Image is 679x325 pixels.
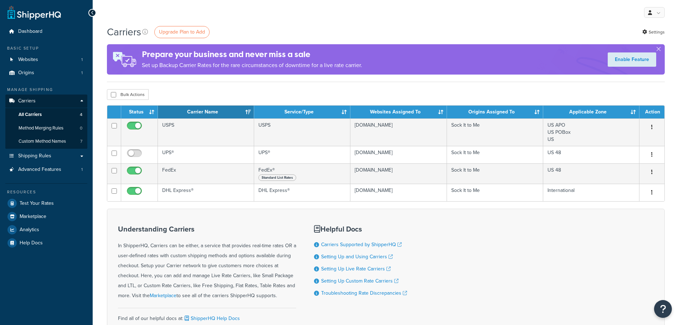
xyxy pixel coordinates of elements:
a: Websites 1 [5,53,87,66]
td: FedEx® [254,163,350,184]
button: Bulk Actions [107,89,149,100]
td: [DOMAIN_NAME] [350,163,447,184]
a: Setting Up Custom Rate Carriers [321,277,398,285]
div: In ShipperHQ, Carriers can be either, a service that provides real-time rates OR a user-defined r... [118,225,296,301]
li: Carriers [5,95,87,149]
td: [DOMAIN_NAME] [350,118,447,146]
td: [DOMAIN_NAME] [350,184,447,201]
td: UPS® [254,146,350,163]
td: USPS [158,118,254,146]
li: All Carriers [5,108,87,121]
span: 7 [80,138,82,144]
h1: Carriers [107,25,141,39]
span: Custom Method Names [19,138,66,144]
th: Websites Assigned To: activate to sort column ascending [350,106,447,118]
a: Analytics [5,223,87,236]
li: Custom Method Names [5,135,87,148]
h4: Prepare your business and never miss a sale [142,49,362,60]
td: US 48 [543,146,639,163]
span: Dashboard [18,29,42,35]
td: FedEx [158,163,254,184]
th: Applicable Zone: activate to sort column ascending [543,106,639,118]
li: Websites [5,53,87,66]
span: Upgrade Plan to Add [159,28,205,36]
span: Origins [18,70,34,76]
p: Set up Backup Carrier Rates for the rare circumstances of downtime for a live rate carrier. [142,60,362,70]
div: Manage Shipping [5,87,87,93]
a: ShipperHQ Help Docs [183,315,240,322]
a: Carriers Supported by ShipperHQ [321,241,402,248]
button: Open Resource Center [654,300,672,318]
h3: Helpful Docs [314,225,407,233]
td: Sock It to Me [447,118,543,146]
a: All Carriers 4 [5,108,87,121]
a: Help Docs [5,237,87,249]
span: Websites [18,57,38,63]
a: Setting Up and Using Carriers [321,253,393,260]
a: Marketplace [5,210,87,223]
a: Marketplace [150,292,176,299]
span: Analytics [20,227,39,233]
span: All Carriers [19,112,42,118]
td: International [543,184,639,201]
span: Method Merging Rules [19,125,63,131]
a: Custom Method Names 7 [5,135,87,148]
th: Action [639,106,664,118]
span: Marketplace [20,214,46,220]
a: Carriers [5,95,87,108]
th: Status: activate to sort column ascending [121,106,158,118]
td: Sock It to Me [447,163,543,184]
a: Origins 1 [5,66,87,80]
li: Method Merging Rules [5,122,87,135]
a: Enable Feature [608,52,656,67]
th: Origins Assigned To: activate to sort column ascending [447,106,543,118]
span: 1 [81,167,83,173]
td: US 48 [543,163,639,184]
th: Carrier Name: activate to sort column ascending [158,106,254,118]
div: Basic Setup [5,45,87,51]
td: UPS® [158,146,254,163]
li: Advanced Features [5,163,87,176]
th: Service/Type: activate to sort column ascending [254,106,350,118]
div: Find all of our helpful docs at: [118,308,296,324]
a: Settings [642,27,665,37]
a: Advanced Features 1 [5,163,87,176]
h3: Understanding Carriers [118,225,296,233]
span: Advanced Features [18,167,61,173]
a: Troubleshooting Rate Discrepancies [321,289,407,297]
a: Test Your Rates [5,197,87,210]
td: US APO US POBox US [543,118,639,146]
span: 0 [80,125,82,131]
a: Setting Up Live Rate Carriers [321,265,391,273]
td: Sock It to Me [447,184,543,201]
td: [DOMAIN_NAME] [350,146,447,163]
span: 1 [81,70,83,76]
span: Test Your Rates [20,200,54,207]
a: Method Merging Rules 0 [5,122,87,135]
img: ad-rules-rateshop-fe6ec290ccb7230408bd80ed9643f0289d75e0ffd9eb532fc0e269fcd187b520.png [107,44,142,75]
div: Resources [5,189,87,195]
td: Sock It to Me [447,146,543,163]
a: Dashboard [5,25,87,38]
td: USPS [254,118,350,146]
a: ShipperHQ Home [7,5,61,20]
li: Origins [5,66,87,80]
td: DHL Express® [158,184,254,201]
span: 4 [80,112,82,118]
span: Carriers [18,98,36,104]
span: Shipping Rules [18,153,51,159]
span: 1 [81,57,83,63]
span: Help Docs [20,240,43,246]
a: Shipping Rules [5,149,87,163]
td: DHL Express® [254,184,350,201]
span: Standard List Rates [258,174,296,181]
a: Upgrade Plan to Add [154,26,210,38]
